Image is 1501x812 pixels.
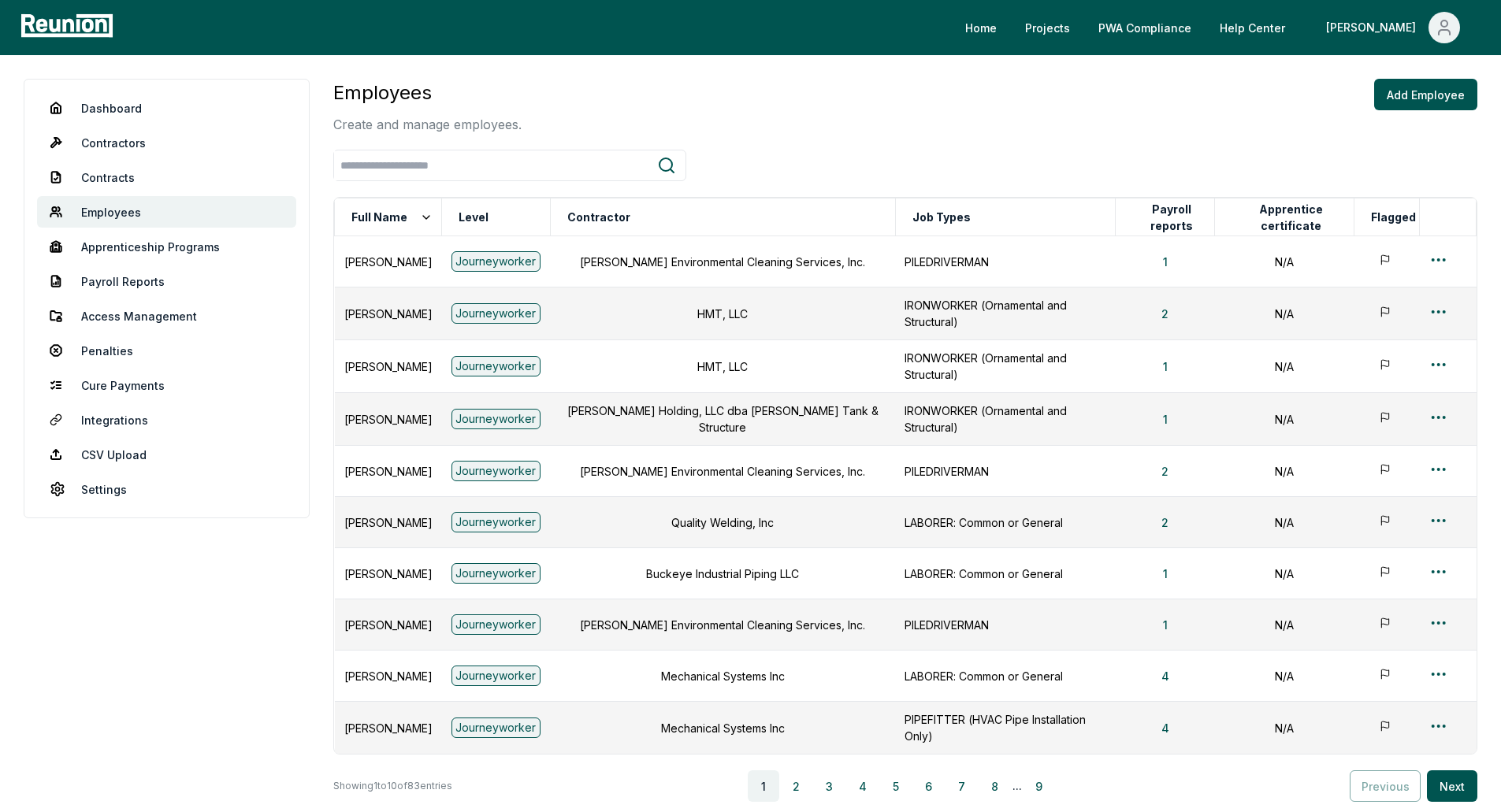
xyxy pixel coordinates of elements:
[905,711,1106,744] p: PIPEFITTER (HVAC Pipe Installation Only)
[1207,12,1298,43] a: Help Center
[1149,660,1182,691] button: 4
[814,770,845,802] button: 3
[451,409,541,429] div: Journeyworker
[1149,455,1181,487] button: 2
[335,236,442,287] td: [PERSON_NAME]
[1150,403,1180,435] button: 1
[1149,712,1182,743] button: 4
[905,565,1106,582] p: LABORER: Common or General
[451,251,541,272] div: Journeyworker
[37,369,296,401] a: Cure Payments
[1149,506,1181,538] button: 2
[550,236,895,287] td: [PERSON_NAME] Environmental Cleaning Services, Inc.
[913,770,945,802] button: 6
[1024,770,1055,802] button: 9
[905,668,1106,684] p: LABORER: Common or General
[1012,777,1022,795] span: ...
[1326,12,1422,43] div: [PERSON_NAME]
[37,265,296,297] a: Payroll Reports
[37,161,296,193] a: Contracts
[564,202,633,233] button: Contractor
[847,770,879,802] button: 4
[1427,770,1477,802] button: Next
[905,254,1106,270] p: PILEDRIVERMAN
[1215,236,1354,287] td: N/A
[37,231,296,262] a: Apprenticeship Programs
[451,717,541,738] div: Journeyworker
[1086,12,1204,43] a: PWA Compliance
[781,770,812,802] button: 2
[946,770,978,802] button: 7
[1150,558,1180,589] button: 1
[550,599,895,651] td: [PERSON_NAME] Environmental Cleaning Services, Inc.
[550,497,895,548] td: Quality Welding, Inc
[1215,340,1354,393] td: N/A
[335,340,442,393] td: [PERSON_NAME]
[909,202,974,233] button: Job Types
[550,393,895,446] td: [PERSON_NAME] Holding, LLC dba [PERSON_NAME] Tank & Structure
[335,702,442,755] td: [PERSON_NAME]
[1215,446,1354,497] td: N/A
[451,666,541,686] div: Journeyworker
[335,548,442,599] td: [PERSON_NAME]
[1150,609,1180,640] button: 1
[451,303,541,324] div: Journeyworker
[335,393,442,446] td: [PERSON_NAME]
[455,202,492,233] button: Level
[748,770,779,802] button: 1
[333,778,452,794] p: Showing 1 to 10 of 83 entries
[905,617,1106,633] p: PILEDRIVERMAN
[451,512,541,532] div: Journeyworker
[451,356,541,376] div: Journeyworker
[1228,202,1354,233] button: Apprentice certificate
[550,548,895,599] td: Buckeye Industrial Piping LLC
[1374,79,1477,110] button: Add Employee
[953,12,1485,43] nav: Main
[451,614,541,635] div: Journeyworker
[905,402,1106,436] p: IRONWORKER (Ornamental and Structural)
[905,514,1106,531] p: LABORER: Common or General
[1215,497,1354,548] td: N/A
[550,446,895,497] td: [PERSON_NAME] Environmental Cleaning Services, Inc.
[37,404,296,436] a: Integrations
[1150,246,1180,277] button: 1
[1215,651,1354,702] td: N/A
[550,702,895,755] td: Mechanical Systems Inc
[37,196,296,228] a: Employees
[451,563,541,584] div: Journeyworker
[550,287,895,340] td: HMT, LLC
[1313,12,1473,43] button: [PERSON_NAME]
[905,297,1106,330] p: IRONWORKER (Ornamental and Structural)
[1215,702,1354,755] td: N/A
[333,79,522,107] h3: Employees
[335,287,442,340] td: [PERSON_NAME]
[451,461,541,481] div: Journeyworker
[335,651,442,702] td: [PERSON_NAME]
[37,92,296,124] a: Dashboard
[1150,350,1180,382] button: 1
[335,446,442,497] td: [PERSON_NAME]
[1215,548,1354,599] td: N/A
[335,599,442,651] td: [PERSON_NAME]
[37,300,296,332] a: Access Management
[1215,287,1354,340] td: N/A
[1215,599,1354,651] td: N/A
[333,115,522,134] p: Create and manage employees.
[1368,202,1419,233] button: Flagged
[1129,202,1214,233] button: Payroll reports
[1215,393,1354,446] td: N/A
[880,770,912,802] button: 5
[335,497,442,548] td: [PERSON_NAME]
[953,12,1009,43] a: Home
[348,202,436,233] button: Full Name
[37,335,296,366] a: Penalties
[905,463,1106,480] p: PILEDRIVERMAN
[37,439,296,470] a: CSV Upload
[37,473,296,505] a: Settings
[1012,12,1083,43] a: Projects
[550,340,895,393] td: HMT, LLC
[1149,298,1181,329] button: 2
[979,770,1011,802] button: 8
[37,127,296,158] a: Contractors
[550,651,895,702] td: Mechanical Systems Inc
